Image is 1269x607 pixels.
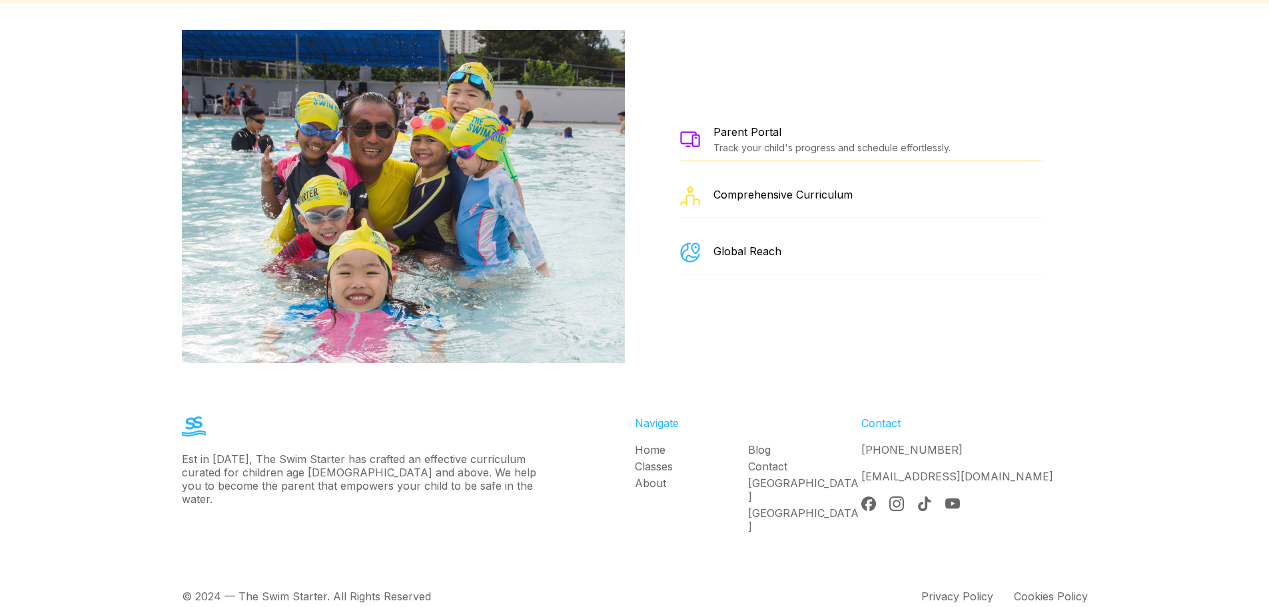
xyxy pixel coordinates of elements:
[713,188,853,201] div: Comprehensive Curriculum
[889,496,904,511] img: Instagram
[861,470,1053,483] a: [EMAIL_ADDRESS][DOMAIN_NAME]
[182,452,544,506] div: Est in [DATE], The Swim Starter has crafted an effective curriculum curated for children age [DEM...
[162,30,624,363] img: The Swim Starter coach with kids attending a swimming lesson
[945,496,960,511] img: YouTube
[917,496,932,511] img: Tik Tok
[748,476,861,503] a: [GEOGRAPHIC_DATA]
[182,590,431,603] div: © 2024 — The Swim Starter. All Rights Reserved
[748,460,861,473] a: Contact
[921,590,993,603] div: Privacy Policy
[680,186,700,206] img: a swimming coach for kids giving individualised feedback
[713,125,951,139] div: Parent Portal
[680,131,700,147] img: The Swim Starter coach with kids attending a swimming lesson
[635,460,748,473] a: Classes
[861,443,963,456] a: [PHONE_NUMBER]
[748,443,861,456] a: Blog
[713,245,781,258] div: Global Reach
[861,496,876,511] img: Facebook
[713,142,951,153] div: Track your child's progress and schedule effortlessly.
[1014,590,1088,603] div: Cookies Policy
[635,443,748,456] a: Home
[748,506,861,533] a: [GEOGRAPHIC_DATA]
[182,416,206,436] img: The Swim Starter Logo
[861,416,1088,430] div: Contact
[635,476,748,490] a: About
[680,243,700,263] img: a happy child attending a group swimming lesson for kids
[635,416,861,430] div: Navigate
